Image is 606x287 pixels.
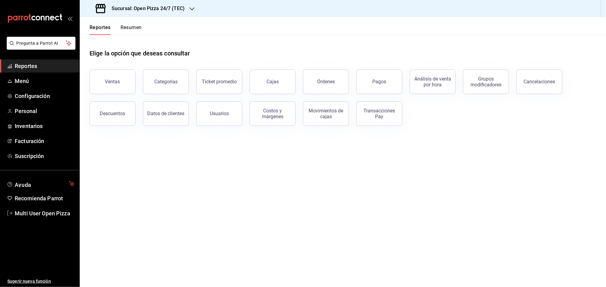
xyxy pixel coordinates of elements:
div: Análisis de venta por hora [414,76,452,88]
div: Descuentos [100,111,125,116]
div: Ticket promedio [202,79,237,85]
button: Movimientos de cajas [303,101,349,126]
button: Usuarios [196,101,242,126]
div: Cancelaciones [524,79,555,85]
button: Cajas [250,70,296,94]
div: Pagos [373,79,386,85]
button: Reportes [90,25,111,35]
button: Pregunta a Parrot AI [7,37,75,50]
h3: Sucursal: Open Pizza 24/7 (TEC) [107,5,185,12]
button: Grupos modificadores [463,70,509,94]
button: Transacciones Pay [356,101,402,126]
button: Órdenes [303,70,349,94]
button: Pagos [356,70,402,94]
span: Pregunta a Parrot AI [17,40,66,47]
span: Configuración [15,92,75,100]
button: Costos y márgenes [250,101,296,126]
div: Grupos modificadores [467,76,505,88]
button: Datos de clientes [143,101,189,126]
span: Personal [15,107,75,115]
button: Categorías [143,70,189,94]
span: Multi User Open Pizza [15,209,75,217]
button: Análisis de venta por hora [410,70,456,94]
span: Sugerir nueva función [7,278,75,285]
span: Menú [15,77,75,85]
button: open_drawer_menu [67,16,72,21]
span: Reportes [15,62,75,70]
h1: Elige la opción que deseas consultar [90,49,190,58]
button: Descuentos [90,101,136,126]
div: Costos y márgenes [254,108,292,119]
span: Ayuda [15,180,67,187]
div: Usuarios [210,111,229,116]
div: Movimientos de cajas [307,108,345,119]
button: Cancelaciones [516,70,562,94]
div: Datos de clientes [148,111,185,116]
div: Categorías [154,79,178,85]
button: Ticket promedio [196,70,242,94]
a: Pregunta a Parrot AI [4,44,75,51]
div: Ventas [105,79,120,85]
button: Resumen [121,25,142,35]
button: Ventas [90,70,136,94]
span: Inventarios [15,122,75,130]
div: navigation tabs [90,25,142,35]
div: Órdenes [317,79,335,85]
span: Suscripción [15,152,75,160]
div: Transacciones Pay [360,108,398,119]
span: Facturación [15,137,75,145]
span: Recomienda Parrot [15,194,75,202]
div: Cajas [267,79,279,85]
